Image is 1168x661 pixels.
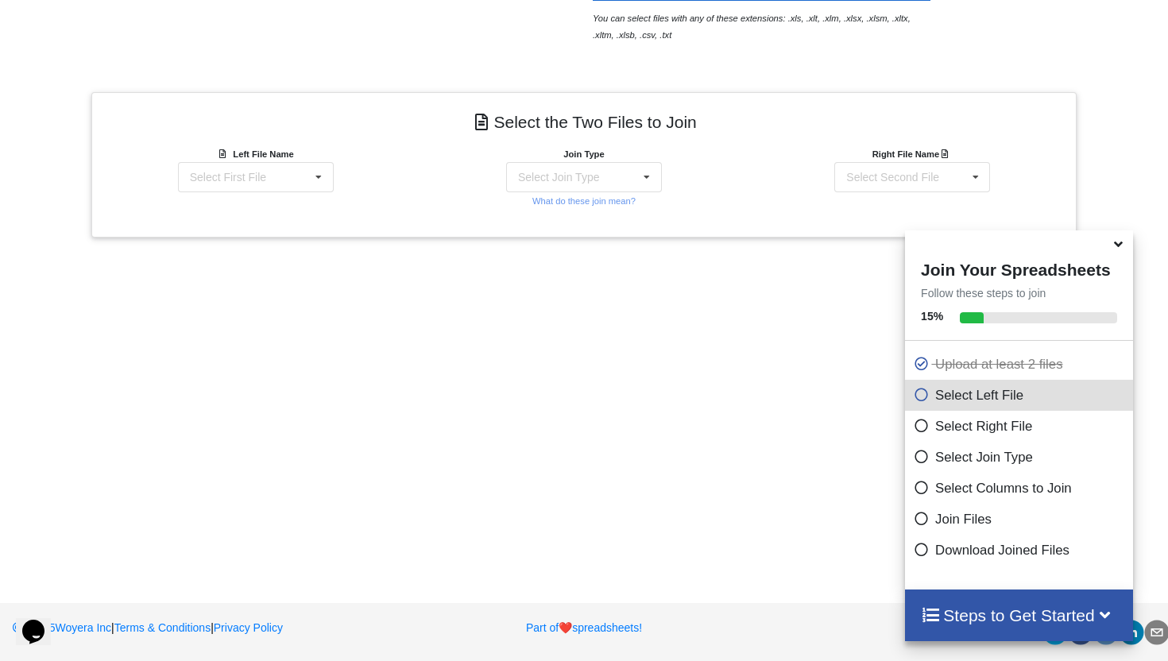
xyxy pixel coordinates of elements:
h4: Join Your Spreadsheets [905,256,1133,280]
a: 2025Woyera Inc [12,621,112,634]
b: Right File Name [872,149,953,159]
i: You can select files with any of these extensions: .xls, .xlt, .xlm, .xlsx, .xlsm, .xltx, .xltm, ... [593,14,911,40]
b: Left File Name [233,149,293,159]
p: Download Joined Files [913,540,1129,560]
a: Part ofheartspreadsheets! [526,621,642,634]
b: Join Type [563,149,604,159]
p: | | [12,620,382,636]
b: 15 % [921,310,943,323]
h4: Select the Two Files to Join [103,104,1065,140]
div: Select Join Type [518,172,599,183]
p: Upload at least 2 files [913,354,1129,374]
p: Select Columns to Join [913,478,1129,498]
div: facebook [1068,620,1093,645]
div: reddit [1093,620,1119,645]
p: Join Files [913,509,1129,529]
a: Terms & Conditions [114,621,211,634]
p: Follow these steps to join [905,285,1133,301]
div: linkedin [1119,620,1144,645]
h4: Steps to Get Started [921,605,1117,625]
div: Select Second File [846,172,939,183]
p: Select Join Type [913,447,1129,467]
p: Select Right File [913,416,1129,436]
span: heart [559,621,572,634]
a: Privacy Policy [214,621,283,634]
p: Select Left File [913,385,1129,405]
iframe: chat widget [16,597,67,645]
small: What do these join mean? [532,196,636,206]
div: Select First File [190,172,266,183]
div: twitter [1042,620,1068,645]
